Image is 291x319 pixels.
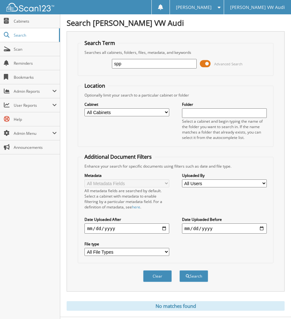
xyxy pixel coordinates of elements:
[259,288,291,319] iframe: Chat Widget
[81,40,118,47] legend: Search Term
[182,173,267,178] label: Uploaded By
[14,18,57,24] span: Cabinets
[14,145,57,150] span: Announcements
[81,163,270,169] div: Enhance your search for specific documents using filters such as date and file type.
[14,131,52,136] span: Admin Menu
[84,241,169,247] label: File type
[84,223,169,234] input: start
[176,5,212,9] span: [PERSON_NAME]
[81,153,155,160] legend: Additional Document Filters
[84,217,169,222] label: Date Uploaded After
[67,301,285,311] div: No matches found
[81,50,270,55] div: Searches all cabinets, folders, files, metadata, and keywords
[84,102,169,107] label: Cabinet
[14,117,57,122] span: Help
[230,5,285,9] span: [PERSON_NAME] VW Audi
[214,62,243,66] span: Advanced Search
[84,173,169,178] label: Metadata
[182,102,267,107] label: Folder
[14,75,57,80] span: Bookmarks
[182,217,267,222] label: Date Uploaded Before
[132,204,140,210] a: here
[14,33,56,38] span: Search
[6,3,54,11] img: scan123-logo-white.svg
[14,89,52,94] span: Admin Reports
[67,18,285,28] h1: Search [PERSON_NAME] VW Audi
[14,103,52,108] span: User Reports
[143,270,172,282] button: Clear
[81,82,108,89] legend: Location
[14,61,57,66] span: Reminders
[84,188,169,210] div: All metadata fields are searched by default. Select a cabinet with metadata to enable filtering b...
[182,223,267,234] input: end
[14,47,57,52] span: Scan
[81,92,270,98] div: Optionally limit your search to a particular cabinet or folder
[182,119,267,140] div: Select a cabinet and begin typing the name of the folder you want to search in. If the name match...
[179,270,208,282] button: Search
